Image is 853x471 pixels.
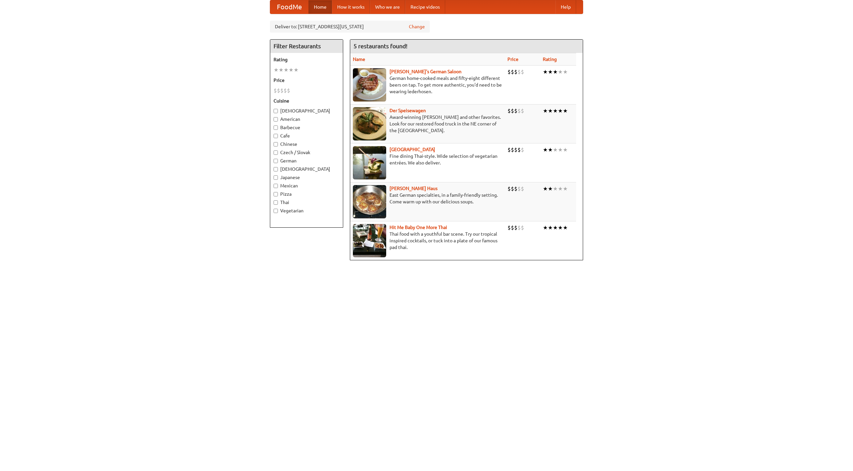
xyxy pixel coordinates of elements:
p: Award-winning [PERSON_NAME] and other favorites. Look for our restored food truck in the NE corne... [353,114,502,134]
li: ★ [548,107,553,115]
h5: Price [274,77,340,84]
li: $ [517,68,521,76]
li: $ [517,224,521,231]
p: German home-cooked meals and fifty-eight different beers on tap. To get more authentic, you'd nee... [353,75,502,95]
li: ★ [274,66,279,74]
li: $ [511,185,514,192]
li: ★ [558,146,563,153]
p: East German specialties, in a family-friendly setting. Come warm up with our delicious soups. [353,192,502,205]
img: esthers.jpg [353,68,386,102]
label: German [274,157,340,164]
li: $ [287,87,290,94]
li: ★ [563,146,568,153]
h5: Rating [274,56,340,63]
a: [PERSON_NAME] Haus [390,186,437,191]
li: ★ [543,146,548,153]
li: ★ [543,224,548,231]
li: ★ [548,185,553,192]
a: [GEOGRAPHIC_DATA] [390,147,435,152]
li: ★ [553,107,558,115]
a: Name [353,57,365,62]
li: $ [514,185,517,192]
img: satay.jpg [353,146,386,179]
li: ★ [548,146,553,153]
li: $ [521,107,524,115]
li: ★ [294,66,299,74]
label: Czech / Slovak [274,149,340,156]
li: $ [521,146,524,153]
li: ★ [279,66,284,74]
a: Home [309,0,332,14]
li: $ [517,107,521,115]
input: Cafe [274,134,278,138]
input: German [274,159,278,163]
label: Mexican [274,182,340,189]
p: Fine dining Thai-style. Wide selection of vegetarian entrées. We also deliver. [353,153,502,166]
label: Japanese [274,174,340,181]
input: Thai [274,200,278,205]
li: ★ [553,68,558,76]
input: [DEMOGRAPHIC_DATA] [274,167,278,171]
li: $ [511,107,514,115]
li: $ [514,146,517,153]
li: $ [514,107,517,115]
a: Change [409,23,425,30]
a: Recipe videos [405,0,445,14]
li: ★ [548,68,553,76]
li: $ [280,87,284,94]
li: ★ [553,146,558,153]
div: Deliver to: [STREET_ADDRESS][US_STATE] [270,21,430,33]
input: Vegetarian [274,209,278,213]
li: $ [521,68,524,76]
li: ★ [558,224,563,231]
li: ★ [563,107,568,115]
a: [PERSON_NAME]'s German Saloon [390,69,461,74]
a: Help [555,0,576,14]
li: ★ [543,68,548,76]
li: ★ [284,66,289,74]
li: $ [507,107,511,115]
label: Chinese [274,141,340,147]
li: $ [521,224,524,231]
input: Mexican [274,184,278,188]
li: ★ [289,66,294,74]
li: ★ [548,224,553,231]
label: [DEMOGRAPHIC_DATA] [274,166,340,172]
li: $ [514,224,517,231]
a: Der Speisewagen [390,108,426,113]
ng-pluralize: 5 restaurants found! [354,43,408,49]
input: Japanese [274,175,278,180]
li: ★ [563,68,568,76]
li: $ [514,68,517,76]
label: Cafe [274,132,340,139]
input: Chinese [274,142,278,146]
li: ★ [563,224,568,231]
label: Barbecue [274,124,340,131]
a: Hit Me Baby One More Thai [390,225,447,230]
li: $ [274,87,277,94]
li: ★ [563,185,568,192]
li: $ [284,87,287,94]
li: $ [521,185,524,192]
h5: Cuisine [274,98,340,104]
img: speisewagen.jpg [353,107,386,140]
li: $ [511,224,514,231]
label: American [274,116,340,122]
input: Barbecue [274,125,278,130]
label: Pizza [274,191,340,197]
label: Vegetarian [274,207,340,214]
li: $ [507,224,511,231]
li: ★ [558,107,563,115]
li: $ [507,146,511,153]
a: Who we are [370,0,405,14]
li: $ [517,146,521,153]
li: $ [517,185,521,192]
li: ★ [553,224,558,231]
a: Rating [543,57,557,62]
li: $ [511,146,514,153]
